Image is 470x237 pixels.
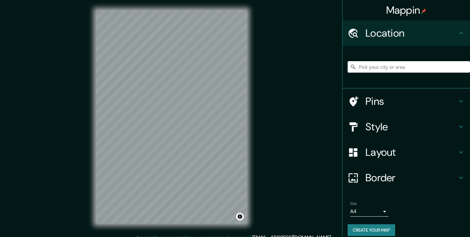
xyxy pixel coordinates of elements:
input: Pick your city or area [348,61,470,73]
h4: Mappin [386,4,427,17]
div: Layout [343,140,470,165]
label: Size [350,201,357,206]
button: Toggle attribution [236,213,244,220]
div: A4 [350,206,388,217]
div: Border [343,165,470,190]
h4: Pins [365,95,457,108]
button: Create your map [348,224,395,236]
div: Style [343,114,470,140]
canvas: Map [96,10,247,224]
img: pin-icon.png [421,9,426,14]
h4: Border [365,171,457,184]
div: Location [343,20,470,46]
h4: Style [365,120,457,133]
h4: Layout [365,146,457,159]
h4: Location [365,27,457,39]
div: Pins [343,89,470,114]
